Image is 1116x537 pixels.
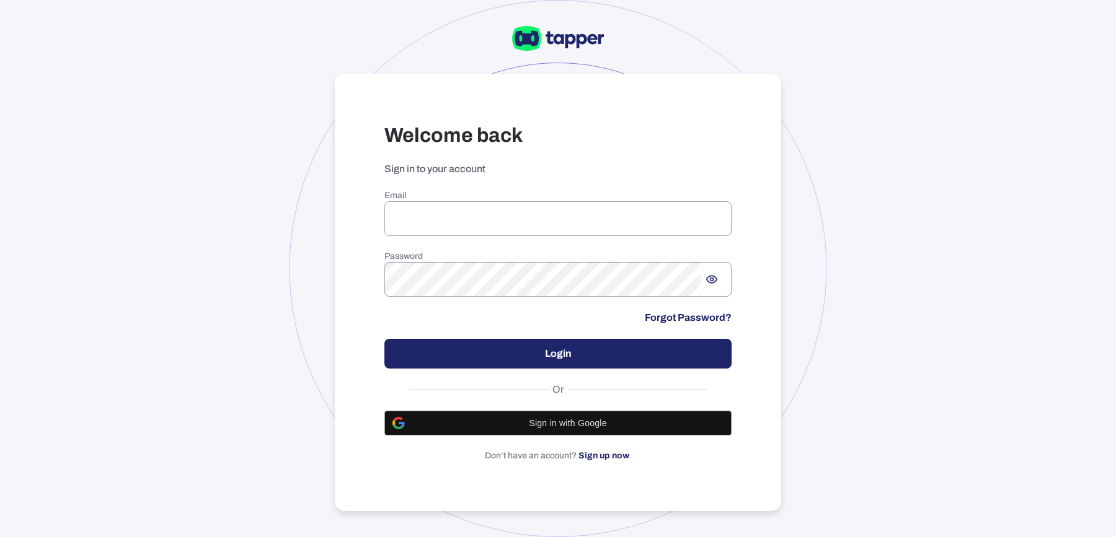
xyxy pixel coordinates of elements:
a: Sign up now [578,451,629,460]
button: Sign in with Google [384,411,732,435]
button: Login [384,339,732,369]
h3: Welcome back [384,123,732,148]
span: Sign in with Google [412,418,724,428]
p: Sign in to your account [384,163,732,175]
a: Forgot Password? [645,312,732,324]
span: Or [549,383,567,396]
button: Show password [701,268,723,290]
p: Don’t have an account? . [384,450,732,461]
h6: Email [384,190,732,201]
h6: Password [384,251,732,262]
